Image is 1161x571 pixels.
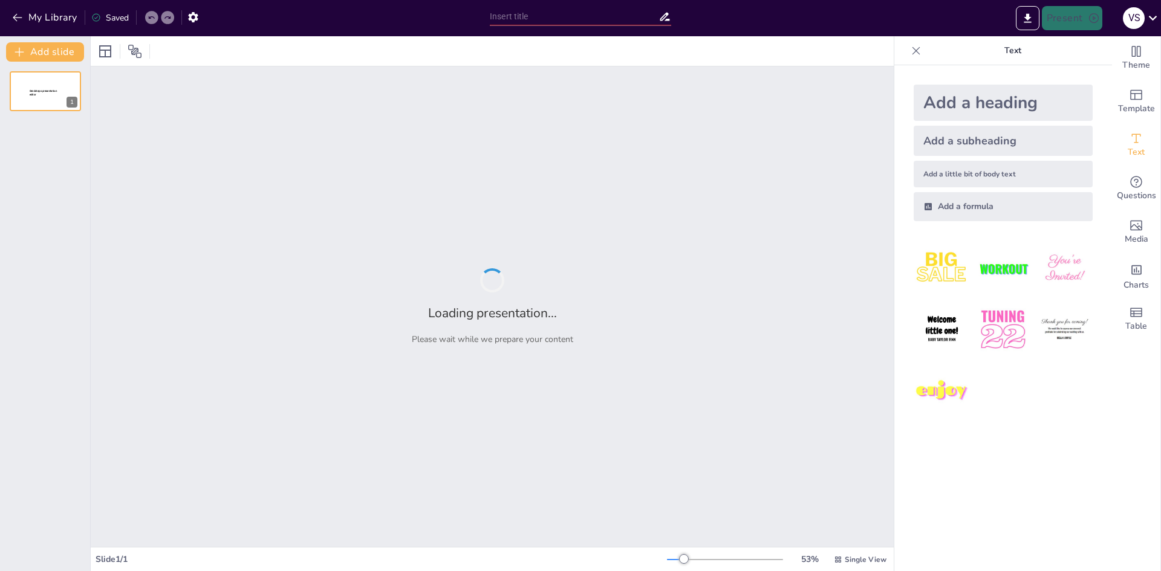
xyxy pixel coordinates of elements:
[1112,210,1160,254] div: Add images, graphics, shapes or video
[795,553,824,565] div: 53 %
[1112,80,1160,123] div: Add ready made slides
[975,240,1031,297] img: 2.jpeg
[1036,302,1093,358] img: 6.jpeg
[1117,189,1156,202] span: Questions
[1112,297,1160,341] div: Add a table
[1124,279,1149,292] span: Charts
[914,240,970,297] img: 1.jpeg
[428,305,557,321] h2: Loading presentation...
[975,302,1031,358] img: 5.jpeg
[1112,254,1160,297] div: Add charts and graphs
[490,8,659,25] input: Insert title
[1125,233,1148,246] span: Media
[1125,320,1147,333] span: Table
[128,44,142,59] span: Position
[914,85,1093,121] div: Add a heading
[1042,6,1102,30] button: Present
[1036,240,1093,297] img: 3.jpeg
[1112,36,1160,80] div: Change the overall theme
[91,12,129,24] div: Saved
[10,71,81,111] div: Sendsteps presentation editor1
[1112,123,1160,167] div: Add text boxes
[1128,146,1145,159] span: Text
[914,363,970,419] img: 7.jpeg
[845,555,886,564] span: Single View
[1112,167,1160,210] div: Get real-time input from your audience
[914,161,1093,187] div: Add a little bit of body text
[96,42,115,61] div: Layout
[926,36,1100,65] p: Text
[96,553,667,565] div: Slide 1 / 1
[30,89,57,96] span: Sendsteps presentation editor
[1118,102,1155,115] span: Template
[914,302,970,358] img: 4.jpeg
[6,42,84,62] button: Add slide
[1016,6,1039,30] button: Export to PowerPoint
[1122,59,1150,72] span: Theme
[67,97,77,108] div: 1
[412,334,573,345] p: Please wait while we prepare your content
[1123,7,1145,29] div: V S
[914,192,1093,221] div: Add a formula
[914,126,1093,156] div: Add a subheading
[1123,6,1145,30] button: V S
[9,8,82,27] button: My Library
